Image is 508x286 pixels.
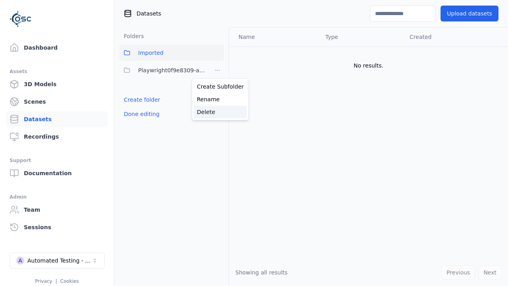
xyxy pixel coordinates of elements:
[194,80,247,93] a: Create Subfolder
[194,93,247,106] a: Rename
[194,106,247,118] a: Delete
